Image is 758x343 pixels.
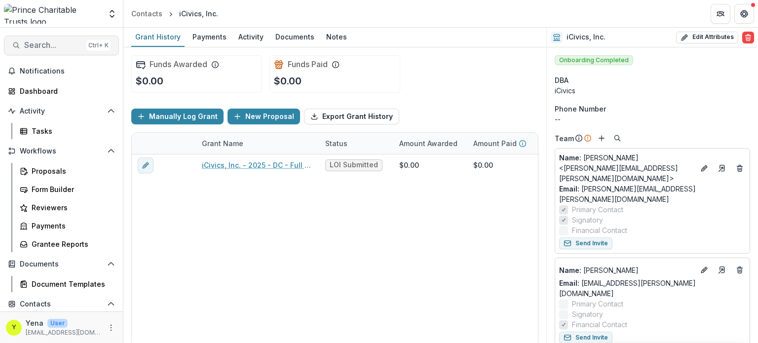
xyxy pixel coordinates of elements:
span: Activity [20,107,103,115]
a: Form Builder [16,181,119,197]
a: Contacts [127,6,166,21]
p: Amount Paid [473,138,517,149]
span: Email: [559,279,579,287]
button: Edit [698,264,710,276]
button: Edit Attributes [676,32,738,43]
div: Amount Awarded [393,133,467,154]
div: Amount Paid [467,133,541,154]
span: Name : [559,153,581,162]
button: Notifications [4,63,119,79]
a: Documents [271,28,318,47]
span: Primary Contact [572,204,623,215]
a: Payments [16,218,119,234]
p: User [47,319,68,328]
h2: iCivics, Inc. [567,33,606,41]
div: Grant Name [196,133,319,154]
div: Tasks [32,126,111,136]
span: LOI Submitted [330,161,378,169]
div: Grantee Reports [32,239,111,249]
button: Edit [698,162,710,174]
span: Contacts [20,300,103,308]
div: Amount Awarded [393,138,463,149]
button: Search [611,132,623,144]
div: Status [319,138,353,149]
div: Dashboard [20,86,111,96]
a: Dashboard [4,83,119,99]
a: iCivics, Inc. - 2025 - DC - Full Application [202,160,313,170]
p: [PERSON_NAME] <[PERSON_NAME][EMAIL_ADDRESS][PERSON_NAME][DOMAIN_NAME]> [559,152,694,184]
div: $0.00 [399,160,419,170]
span: Email: [559,185,579,193]
p: Team [555,133,574,144]
span: Signatory [572,215,603,225]
div: iCivics, Inc. [179,8,218,19]
div: $0.00 [473,160,493,170]
a: Notes [322,28,351,47]
div: Yena [12,324,16,331]
button: Open Documents [4,256,119,272]
button: Delete [742,32,754,43]
span: DBA [555,75,568,85]
button: Deletes [734,162,746,174]
span: Financial Contact [572,319,627,330]
span: Phone Number [555,104,606,114]
a: Grantee Reports [16,236,119,252]
div: Ctrl + K [86,40,111,51]
div: Payments [32,221,111,231]
div: Notes [322,30,351,44]
span: Financial Contact [572,225,627,235]
a: Proposals [16,163,119,179]
button: New Proposal [227,109,300,124]
button: More [105,322,117,334]
p: [EMAIL_ADDRESS][DOMAIN_NAME] [26,328,101,337]
button: Open Workflows [4,143,119,159]
a: Tasks [16,123,119,139]
button: Partners [711,4,730,24]
div: Payments [189,30,230,44]
button: edit [138,157,153,173]
p: $0.00 [274,74,302,88]
span: Name : [559,266,581,274]
nav: breadcrumb [127,6,222,21]
div: iCivics [555,85,750,96]
button: Search... [4,36,119,55]
div: Document Templates [32,279,111,289]
a: Name: [PERSON_NAME] [559,265,694,275]
button: Open entity switcher [105,4,119,24]
a: Name: [PERSON_NAME] <[PERSON_NAME][EMAIL_ADDRESS][PERSON_NAME][DOMAIN_NAME]> [559,152,694,184]
div: Form Builder [32,184,111,194]
a: Grant History [131,28,185,47]
a: Go to contact [714,262,730,278]
span: Documents [20,260,103,268]
div: Activity [234,30,267,44]
span: Signatory [572,309,603,319]
button: Manually Log Grant [131,109,224,124]
button: Export Grant History [304,109,399,124]
a: Email: [EMAIL_ADDRESS][PERSON_NAME][DOMAIN_NAME] [559,278,746,299]
h2: Funds Awarded [150,60,207,69]
p: [PERSON_NAME] [559,265,694,275]
div: Proposals [32,166,111,176]
div: -- [555,114,750,124]
span: Search... [24,40,82,50]
a: Activity [234,28,267,47]
span: Notifications [20,67,115,76]
span: Workflows [20,147,103,155]
div: Reviewers [32,202,111,213]
div: Contacts [131,8,162,19]
a: Reviewers [16,199,119,216]
a: Go to contact [714,160,730,176]
button: Send Invite [559,237,612,249]
p: Yena [26,318,43,328]
button: Get Help [734,4,754,24]
span: Primary Contact [572,299,623,309]
button: Add [596,132,607,144]
img: Prince Charitable Trusts logo [4,4,101,24]
div: Status [319,133,393,154]
div: Grant History [131,30,185,44]
button: Deletes [734,264,746,276]
h2: Funds Paid [288,60,328,69]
